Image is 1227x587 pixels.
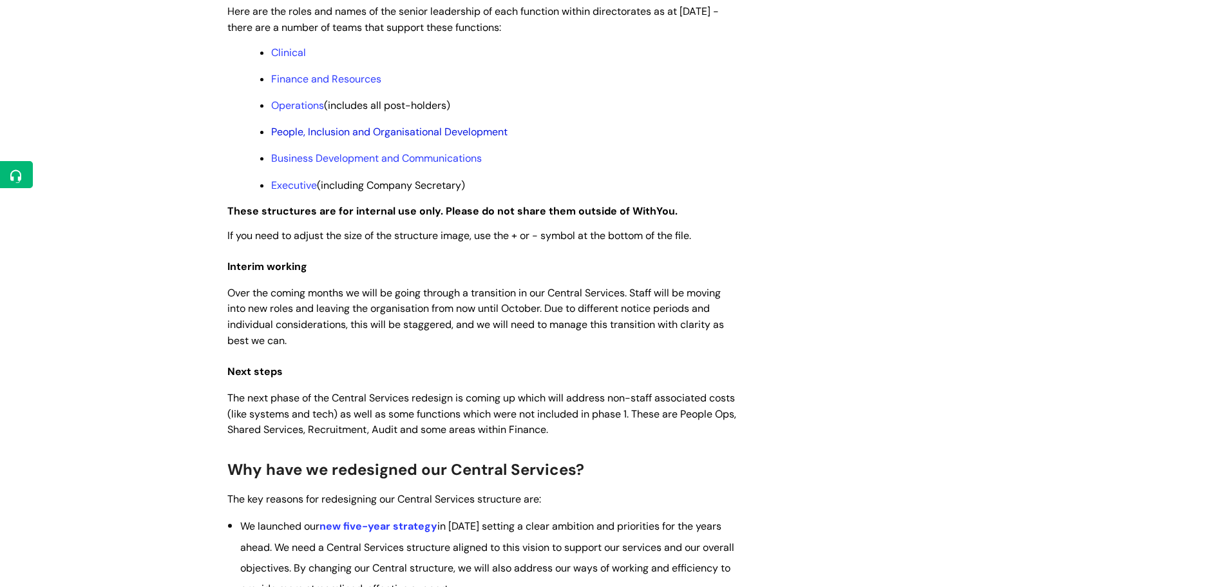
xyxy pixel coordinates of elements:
a: Finance and Resources [271,72,381,86]
span: Here are the roles and names of the senior leadership of each function within directorates as at ... [227,5,719,34]
span: (including Company Secretary) [271,178,465,192]
span: Why have we redesigned our Central Services? [227,459,584,479]
span: The next phase of the Central Services redesign is coming up which will address non-staff associa... [227,391,736,437]
span: Interim working [227,260,307,273]
a: People, Inclusion and Organisational Development [271,125,508,139]
span: Next steps [227,365,283,378]
a: new five-year strategy [319,519,437,533]
span: If you need to adjust the size of the structure image, use the + or - symbol at the bottom of the... [227,229,691,242]
a: Clinical [271,46,306,59]
span: (includes all post-holders) [271,99,450,112]
span: The key reasons for redesigning our Central Services structure are: [227,492,541,506]
a: Operations [271,99,324,112]
a: Business Development and Communications [271,151,482,165]
a: Executive [271,178,317,192]
span: Over the coming months we will be going through a transition in our Central Services. Staff will ... [227,286,724,347]
strong: These structures are for internal use only. Please do not share them outside of WithYou. [227,204,678,218]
